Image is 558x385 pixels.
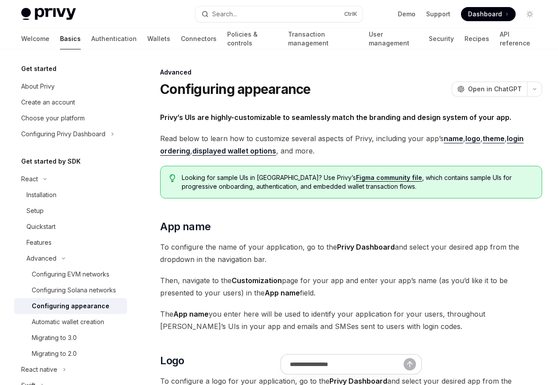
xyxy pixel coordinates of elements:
div: React [21,174,38,184]
a: Automatic wallet creation [14,314,127,330]
div: Migrating to 2.0 [32,348,77,359]
div: Migrating to 3.0 [32,333,77,343]
h1: Configuring appearance [160,81,311,97]
a: Welcome [21,28,49,49]
span: Then, navigate to the page for your app and enter your app’s name (as you’d like it to be present... [160,274,542,299]
div: Installation [26,190,56,200]
svg: Tip [169,174,176,182]
input: Ask a question... [290,355,404,374]
span: Read below to learn how to customize several aspects of Privy, including your app’s , , , , , and... [160,132,542,157]
button: Configuring Privy Dashboard [14,126,127,142]
a: API reference [500,28,537,49]
a: displayed wallet options [192,146,276,156]
a: Figma community file [356,174,422,182]
a: Policies & controls [227,28,277,49]
a: Dashboard [461,7,516,21]
div: Configuring appearance [32,301,109,311]
a: User management [369,28,419,49]
a: Configuring Solana networks [14,282,127,298]
h5: Get started by SDK [21,156,81,167]
div: Automatic wallet creation [32,317,104,327]
a: Quickstart [14,219,127,235]
div: About Privy [21,81,55,92]
a: Configuring appearance [14,298,127,314]
strong: Privy Dashboard [337,243,395,251]
h5: Get started [21,64,56,74]
div: Configuring Solana networks [32,285,116,295]
a: Connectors [181,28,217,49]
a: Demo [398,10,416,19]
span: Dashboard [468,10,502,19]
div: React native [21,364,57,375]
div: Choose your platform [21,113,85,123]
span: To configure the name of your application, go to the and select your desired app from the dropdow... [160,241,542,265]
button: React native [14,362,127,378]
button: Search...CtrlK [195,6,363,22]
a: Recipes [464,28,489,49]
a: Migrating to 3.0 [14,330,127,346]
button: Open in ChatGPT [452,82,527,97]
span: App name [160,220,210,234]
button: Send message [404,358,416,370]
a: Support [426,10,450,19]
a: Security [429,28,454,49]
div: Quickstart [26,221,56,232]
a: Setup [14,203,127,219]
a: Choose your platform [14,110,127,126]
div: Configuring Privy Dashboard [21,129,105,139]
button: Toggle dark mode [523,7,537,21]
a: Create an account [14,94,127,110]
div: Features [26,237,52,248]
span: Looking for sample UIs in [GEOGRAPHIC_DATA]? Use Privy’s , which contains sample UIs for progress... [182,173,533,191]
img: light logo [21,8,76,20]
button: Advanced [14,250,127,266]
strong: Customization [232,276,282,285]
a: logo [465,134,480,143]
div: Search... [212,9,237,19]
a: theme [483,134,505,143]
div: Advanced [160,68,542,77]
div: Setup [26,206,44,216]
div: Configuring EVM networks [32,269,109,280]
a: Transaction management [288,28,358,49]
strong: App name [265,288,300,297]
button: React [14,171,127,187]
span: Ctrl K [344,11,357,18]
span: The you enter here will be used to identify your application for your users, throughout [PERSON_N... [160,308,542,333]
a: name [444,134,463,143]
a: Features [14,235,127,250]
div: Advanced [26,253,56,264]
a: Authentication [91,28,137,49]
strong: Privy’s UIs are highly-customizable to seamlessly match the branding and design system of your app. [160,113,511,122]
span: Open in ChatGPT [468,85,522,93]
a: Basics [60,28,81,49]
div: Create an account [21,97,75,108]
strong: App name [173,310,209,318]
a: Configuring EVM networks [14,266,127,282]
a: Migrating to 2.0 [14,346,127,362]
a: Installation [14,187,127,203]
a: About Privy [14,78,127,94]
a: Wallets [147,28,170,49]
